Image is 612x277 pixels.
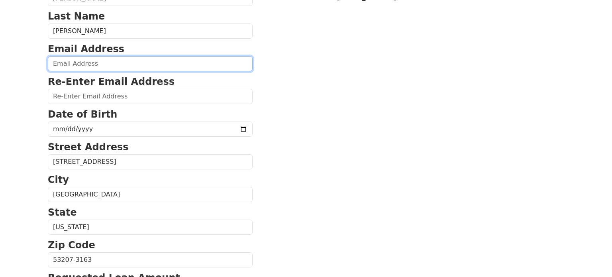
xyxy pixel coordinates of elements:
input: Re-Enter Email Address [48,89,253,104]
input: City [48,187,253,202]
strong: Street Address [48,141,129,153]
strong: Zip Code [48,240,95,251]
input: Zip Code [48,252,253,267]
input: Street Address [48,154,253,169]
strong: Email Address [48,43,124,55]
strong: State [48,207,77,218]
strong: Last Name [48,11,105,22]
input: Email Address [48,56,253,71]
strong: Date of Birth [48,109,117,120]
strong: Re-Enter Email Address [48,76,175,87]
strong: City [48,174,69,185]
input: Last Name [48,24,253,39]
